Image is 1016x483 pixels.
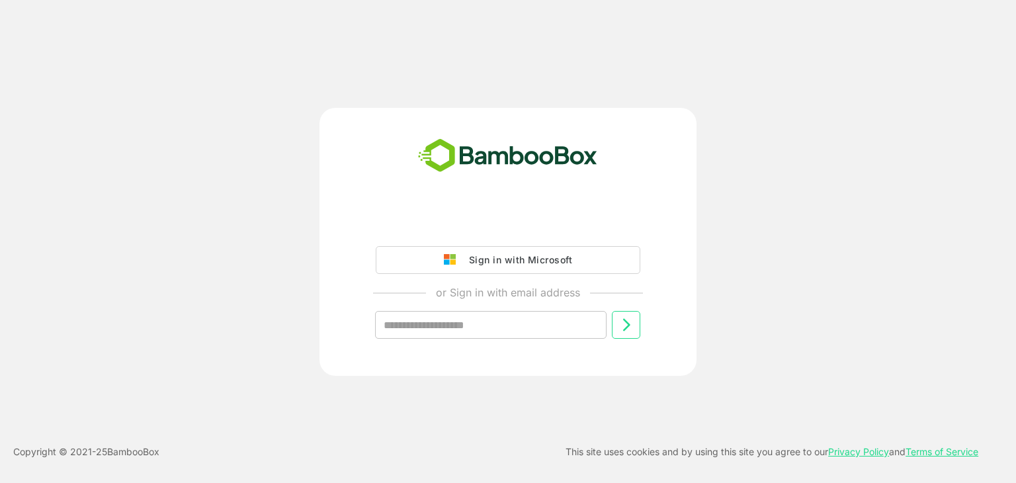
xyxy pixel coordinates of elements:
[13,444,159,460] p: Copyright © 2021- 25 BambooBox
[828,446,889,457] a: Privacy Policy
[436,285,580,300] p: or Sign in with email address
[462,251,572,269] div: Sign in with Microsoft
[906,446,978,457] a: Terms of Service
[411,134,605,178] img: bamboobox
[376,246,640,274] button: Sign in with Microsoft
[444,254,462,266] img: google
[566,444,978,460] p: This site uses cookies and by using this site you agree to our and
